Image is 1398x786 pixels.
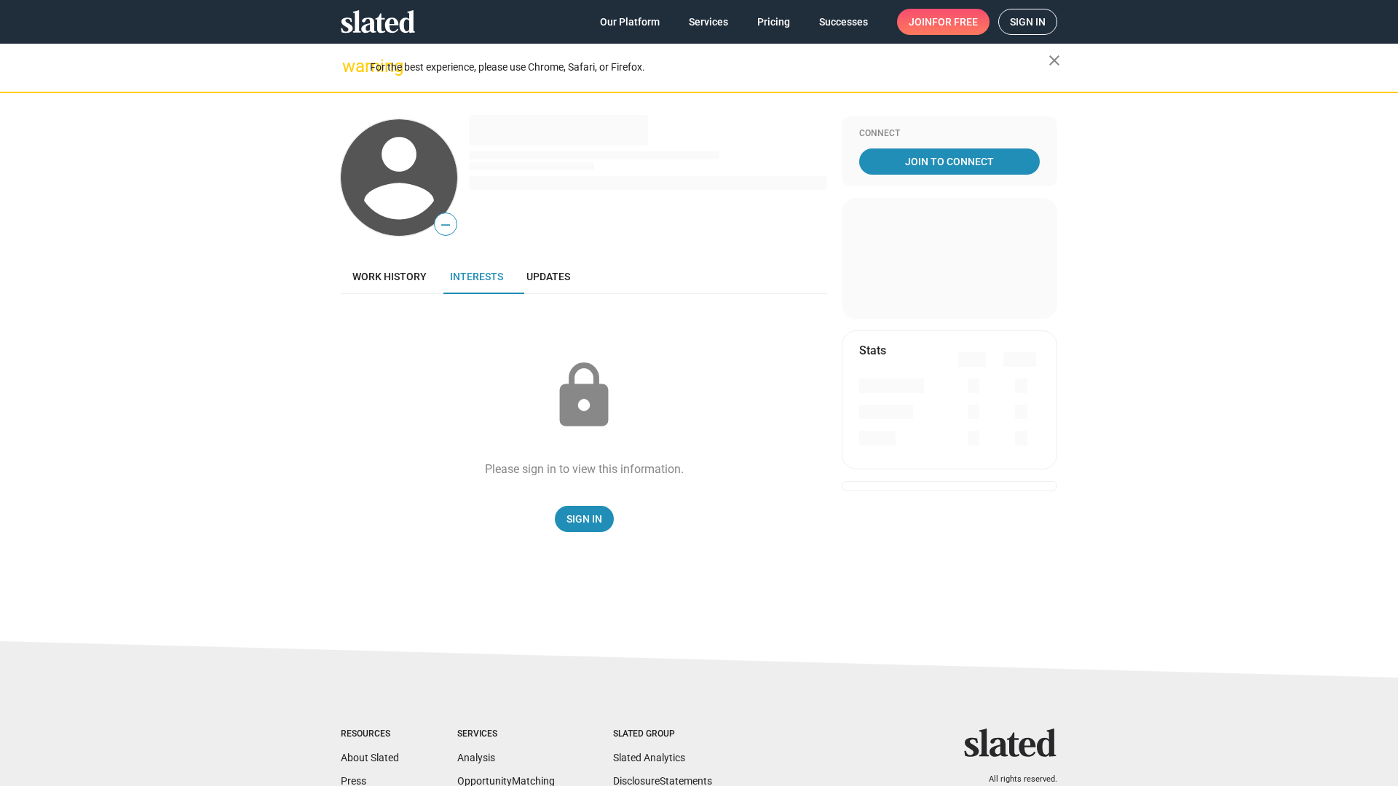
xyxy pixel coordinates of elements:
[1046,52,1063,69] mat-icon: close
[859,343,886,358] mat-card-title: Stats
[342,57,360,75] mat-icon: warning
[341,729,399,740] div: Resources
[352,271,427,282] span: Work history
[859,148,1040,175] a: Join To Connect
[566,506,602,532] span: Sign In
[613,752,685,763] a: Slated Analytics
[757,9,790,35] span: Pricing
[450,271,503,282] span: Interests
[526,271,570,282] span: Updates
[438,259,515,294] a: Interests
[600,9,660,35] span: Our Platform
[677,9,740,35] a: Services
[819,9,868,35] span: Successes
[370,57,1048,77] div: For the best experience, please use Chrome, Safari, or Firefox.
[341,752,399,763] a: About Slated
[932,9,978,35] span: for free
[435,215,457,234] span: —
[1010,9,1046,34] span: Sign in
[859,128,1040,140] div: Connect
[998,9,1057,35] a: Sign in
[341,259,438,294] a: Work history
[548,360,620,432] mat-icon: lock
[588,9,671,35] a: Our Platform
[862,148,1037,175] span: Join To Connect
[909,9,978,35] span: Join
[457,729,555,740] div: Services
[555,506,614,532] a: Sign In
[689,9,728,35] span: Services
[457,752,495,763] a: Analysis
[807,9,880,35] a: Successes
[897,9,990,35] a: Joinfor free
[613,729,712,740] div: Slated Group
[515,259,582,294] a: Updates
[485,461,684,477] div: Please sign in to view this information.
[746,9,802,35] a: Pricing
